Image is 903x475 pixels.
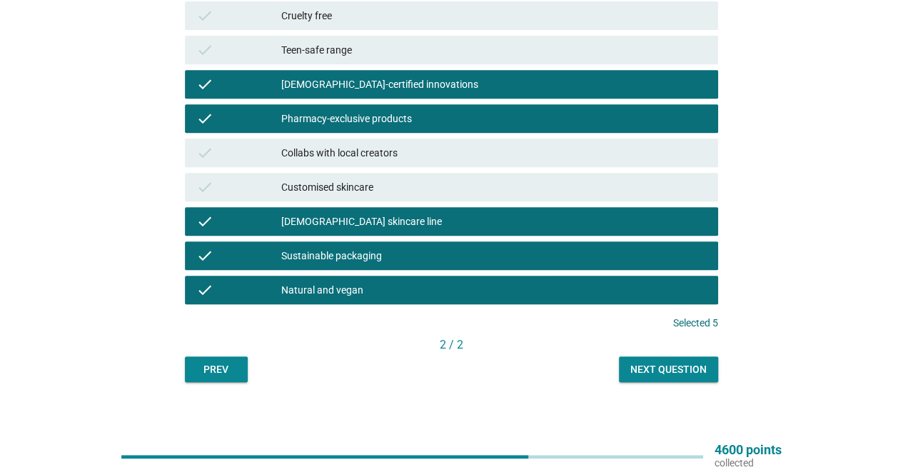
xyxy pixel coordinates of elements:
[281,213,707,230] div: [DEMOGRAPHIC_DATA] skincare line
[196,7,213,24] i: check
[281,41,707,59] div: Teen-safe range
[196,144,213,161] i: check
[185,336,718,354] div: 2 / 2
[196,41,213,59] i: check
[673,316,718,331] p: Selected 5
[196,281,213,299] i: check
[619,356,718,382] button: Next question
[196,110,213,127] i: check
[196,179,213,196] i: check
[630,362,707,377] div: Next question
[196,213,213,230] i: check
[185,356,248,382] button: Prev
[196,76,213,93] i: check
[281,281,707,299] div: Natural and vegan
[281,247,707,264] div: Sustainable packaging
[281,144,707,161] div: Collabs with local creators
[281,7,707,24] div: Cruelty free
[196,362,236,377] div: Prev
[715,456,782,469] p: collected
[715,444,782,456] p: 4600 points
[196,247,213,264] i: check
[281,76,707,93] div: [DEMOGRAPHIC_DATA]-certified innovations
[281,179,707,196] div: Customised skincare
[281,110,707,127] div: Pharmacy-exclusive products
